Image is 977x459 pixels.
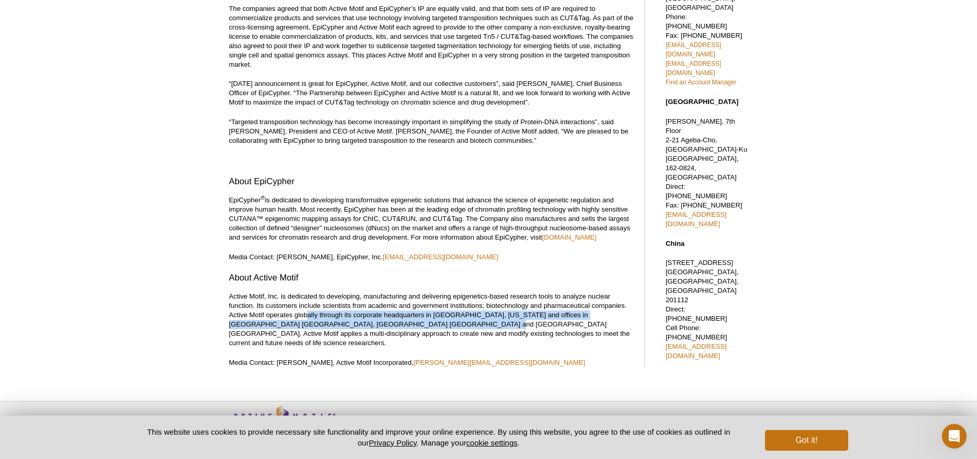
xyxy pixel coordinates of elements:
[369,438,416,447] a: Privacy Policy
[666,211,727,228] a: [EMAIL_ADDRESS][DOMAIN_NAME]
[229,272,634,284] h3: About Active Motif
[229,292,634,348] p: Active Motif, Inc. is dedicated to developing, manufacturing and delivering epigenetics-based res...
[542,233,597,241] a: [DOMAIN_NAME]
[666,240,685,247] strong: China
[666,79,736,86] a: Find an Account Manager
[229,79,634,107] p: “[DATE] announcement is great for EpiCypher, Active Motif, and our collective customers”, said [P...
[229,358,634,367] p: Media Contact: [PERSON_NAME], Active Motif Incorporated,
[224,402,343,443] img: Active Motif,
[666,98,739,106] strong: [GEOGRAPHIC_DATA]
[666,41,721,58] a: [EMAIL_ADDRESS][DOMAIN_NAME]
[466,438,517,447] button: cookie settings
[229,117,634,145] p: “Targeted transposition technology has become increasingly important in simplifying the study of ...
[229,4,634,69] p: The companies agreed that both Active Motif and EpiCypher’s IP are equally valid, and that both s...
[942,424,967,449] iframe: Intercom live chat
[129,426,748,448] p: This website uses cookies to provide necessary site functionality and improve your online experie...
[229,253,634,262] p: Media Contact: [PERSON_NAME], EpiCypher, Inc.
[666,258,748,361] p: [STREET_ADDRESS] [GEOGRAPHIC_DATA], [GEOGRAPHIC_DATA], [GEOGRAPHIC_DATA] 201112 Direct: [PHONE_NU...
[666,343,727,360] a: [EMAIL_ADDRESS][DOMAIN_NAME]
[666,60,721,77] a: [EMAIL_ADDRESS][DOMAIN_NAME]
[765,430,848,451] button: Got it!
[261,194,265,200] sup: ®
[413,359,585,366] a: [PERSON_NAME][EMAIL_ADDRESS][DOMAIN_NAME]
[666,117,748,229] p: [PERSON_NAME], 7th Floor 2-21 Ageba-Cho, [GEOGRAPHIC_DATA]-Ku [GEOGRAPHIC_DATA], 162-0824, [GEOGR...
[383,253,499,261] a: [EMAIL_ADDRESS][DOMAIN_NAME]
[229,196,634,242] p: EpiCypher is dedicated to developing transformative epigenetic solutions that advance the science...
[229,175,634,188] h3: About EpiCypher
